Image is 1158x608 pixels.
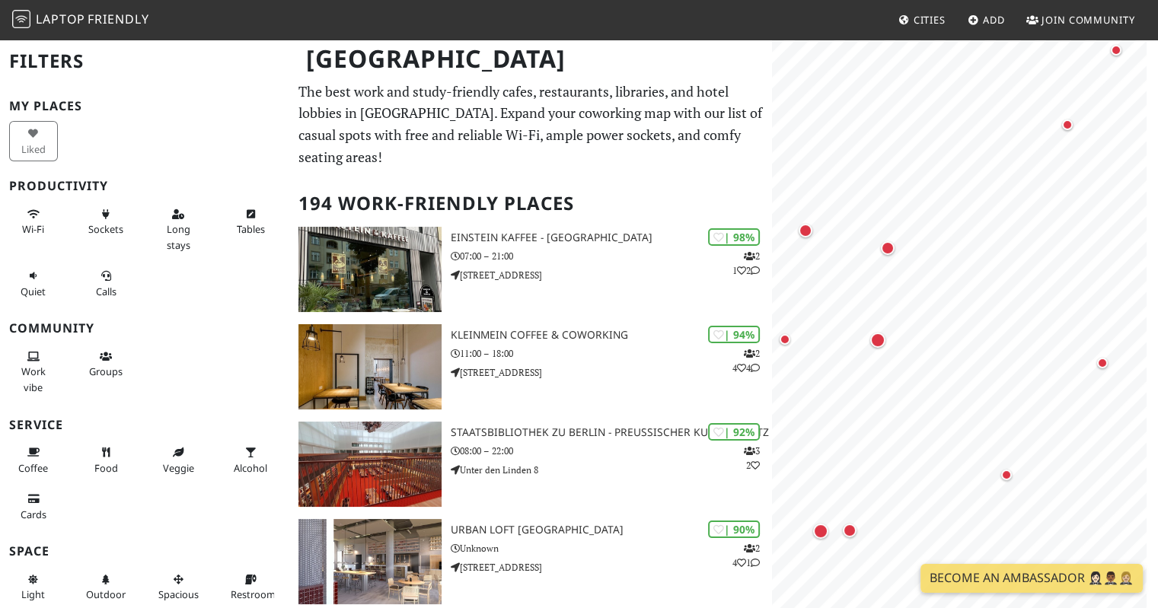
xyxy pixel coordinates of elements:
p: 2 4 1 [732,541,760,570]
span: Food [94,461,118,475]
span: Add [983,13,1005,27]
button: Long stays [154,202,203,257]
h2: Filters [9,38,280,84]
div: Map marker [863,325,893,355]
a: Staatsbibliothek zu Berlin - Preußischer Kulturbesitz | 92% 32 Staatsbibliothek zu Berlin - Preuß... [289,422,772,507]
button: Veggie [154,440,203,480]
h3: Service [9,418,280,432]
button: Light [9,567,58,607]
a: Join Community [1020,6,1141,33]
p: 3 2 [744,444,760,473]
span: Veggie [163,461,194,475]
span: People working [21,364,46,393]
button: Outdoor [81,567,130,607]
h1: [GEOGRAPHIC_DATA] [294,38,769,80]
div: Map marker [790,215,821,246]
div: | 92% [708,423,760,441]
button: Alcohol [226,440,275,480]
span: Outdoor area [86,587,126,601]
img: URBAN LOFT Berlin [298,519,441,604]
p: [STREET_ADDRESS] [451,268,773,282]
p: 11:00 – 18:00 [451,346,773,361]
img: Einstein Kaffee - Charlottenburg [298,227,441,312]
h3: Staatsbibliothek zu Berlin - Preußischer Kulturbesitz [451,426,773,439]
h2: 194 Work-Friendly Places [298,180,763,227]
h3: Space [9,544,280,559]
div: Map marker [770,324,800,355]
button: Sockets [81,202,130,242]
h3: Einstein Kaffee - [GEOGRAPHIC_DATA] [451,231,773,244]
span: Quiet [21,285,46,298]
p: 07:00 – 21:00 [451,249,773,263]
button: Food [81,440,130,480]
h3: My Places [9,99,280,113]
div: Map marker [872,233,903,263]
a: Einstein Kaffee - Charlottenburg | 98% 212 Einstein Kaffee - [GEOGRAPHIC_DATA] 07:00 – 21:00 [STR... [289,227,772,312]
span: Cities [914,13,946,27]
p: 2 1 2 [732,249,760,278]
button: Spacious [154,567,203,607]
a: LaptopFriendly LaptopFriendly [12,7,149,33]
button: Tables [226,202,275,242]
span: Alcohol [234,461,267,475]
h3: Community [9,321,280,336]
div: Map marker [834,515,865,546]
div: Map marker [991,460,1022,490]
div: | 94% [708,326,760,343]
p: [STREET_ADDRESS] [451,560,773,575]
p: Unknown [451,541,773,555]
div: Map marker [1101,35,1131,65]
img: Staatsbibliothek zu Berlin - Preußischer Kulturbesitz [298,422,441,507]
div: | 90% [708,520,760,538]
span: Restroom [231,587,276,601]
a: Cities [892,6,952,33]
img: LaptopFriendly [12,10,30,28]
div: | 98% [708,228,760,246]
img: KleinMein Coffee & Coworking [298,324,441,409]
p: 2 4 4 [732,346,760,375]
p: The best work and study-friendly cafes, restaurants, libraries, and hotel lobbies in [GEOGRAPHIC_... [298,81,763,168]
button: Wi-Fi [9,202,58,242]
span: Group tables [89,364,123,378]
span: Long stays [167,222,190,251]
span: Work-friendly tables [237,222,265,236]
span: Natural light [21,587,45,601]
a: KleinMein Coffee & Coworking | 94% 244 KleinMein Coffee & Coworking 11:00 – 18:00 [STREET_ADDRESS] [289,324,772,409]
div: Map marker [805,516,836,546]
h3: URBAN LOFT [GEOGRAPHIC_DATA] [451,524,773,536]
span: Spacious [158,587,199,601]
p: 08:00 – 22:00 [451,444,773,458]
span: Coffee [18,461,48,475]
span: Video/audio calls [96,285,116,298]
p: Unter den Linden 8 [451,463,773,477]
button: Coffee [9,440,58,480]
button: Restroom [226,567,275,607]
span: Stable Wi-Fi [22,222,44,236]
button: Calls [81,263,130,304]
span: Power sockets [88,222,123,236]
span: Friendly [88,11,148,27]
h3: KleinMein Coffee & Coworking [451,329,773,342]
div: Map marker [1087,348,1118,378]
button: Work vibe [9,344,58,399]
span: Join Community [1042,13,1135,27]
button: Groups [81,344,130,384]
p: [STREET_ADDRESS] [451,365,773,380]
h3: Productivity [9,179,280,193]
a: URBAN LOFT Berlin | 90% 241 URBAN LOFT [GEOGRAPHIC_DATA] Unknown [STREET_ADDRESS] [289,519,772,604]
div: Map marker [1052,110,1083,140]
span: Laptop [36,11,85,27]
a: Add [962,6,1011,33]
span: Credit cards [21,508,46,521]
button: Quiet [9,263,58,304]
button: Cards [9,486,58,527]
